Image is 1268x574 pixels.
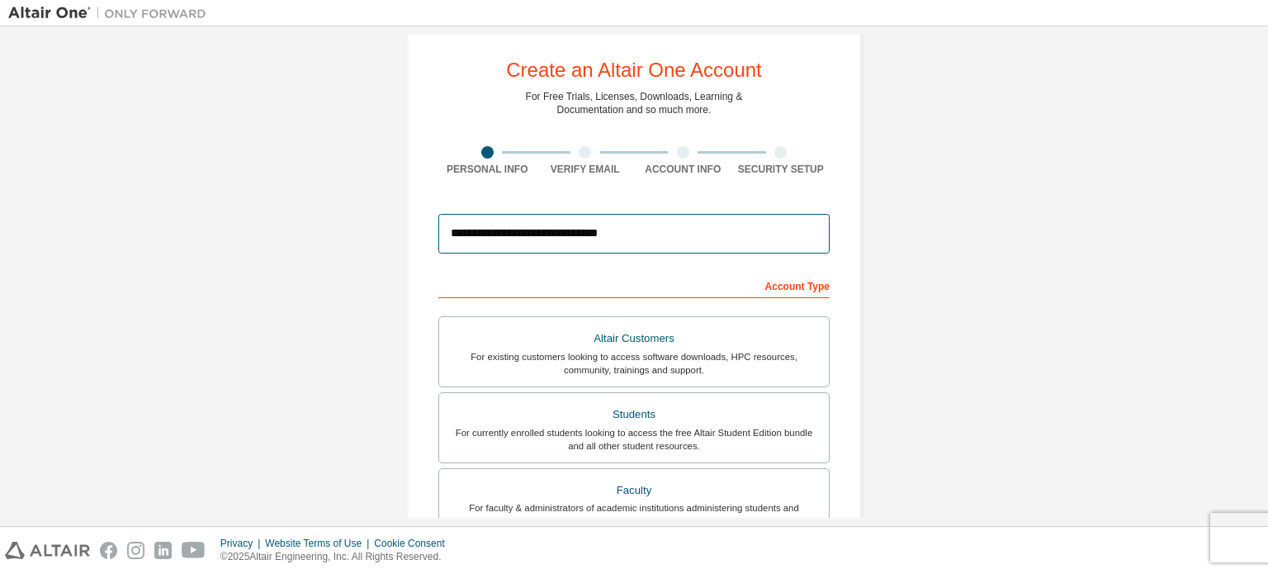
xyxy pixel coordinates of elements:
[732,163,830,176] div: Security Setup
[438,272,830,298] div: Account Type
[449,327,819,350] div: Altair Customers
[449,479,819,502] div: Faculty
[449,426,819,453] div: For currently enrolled students looking to access the free Altair Student Edition bundle and all ...
[100,542,117,559] img: facebook.svg
[8,5,215,21] img: Altair One
[537,163,635,176] div: Verify Email
[220,537,265,550] div: Privacy
[265,537,374,550] div: Website Terms of Use
[449,403,819,426] div: Students
[526,90,743,116] div: For Free Trials, Licenses, Downloads, Learning & Documentation and so much more.
[220,550,455,564] p: © 2025 Altair Engineering, Inc. All Rights Reserved.
[5,542,90,559] img: altair_logo.svg
[374,537,454,550] div: Cookie Consent
[438,163,537,176] div: Personal Info
[449,501,819,528] div: For faculty & administrators of academic institutions administering students and accessing softwa...
[634,163,732,176] div: Account Info
[127,542,144,559] img: instagram.svg
[449,350,819,377] div: For existing customers looking to access software downloads, HPC resources, community, trainings ...
[506,60,762,80] div: Create an Altair One Account
[154,542,172,559] img: linkedin.svg
[182,542,206,559] img: youtube.svg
